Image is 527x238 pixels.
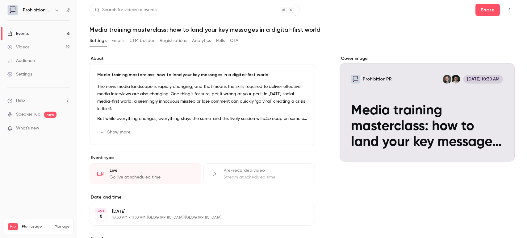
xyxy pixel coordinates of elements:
label: Date and time [90,194,315,200]
div: Events [7,31,29,37]
p: 8 [100,213,102,220]
button: Registrations [160,36,187,46]
div: Go live at scheduled time [110,174,193,180]
div: Live [110,167,193,174]
div: Settings [7,71,32,77]
button: Analytics [192,36,211,46]
button: Show more [97,127,134,137]
label: Cover image [340,55,515,62]
li: help-dropdown-opener [7,97,70,104]
button: Polls [216,36,225,46]
p: 10:30 AM - 11:30 AM, [GEOGRAPHIC_DATA]/[GEOGRAPHIC_DATA] [112,215,282,220]
button: UTM builder [130,36,155,46]
div: Videos [7,44,29,50]
div: Pre-recorded video [224,167,307,174]
span: What's new [16,125,39,132]
div: Stream at scheduled time [224,174,307,180]
button: CTA [230,36,238,46]
button: Share [475,4,500,16]
h6: Prohibition PR [23,7,52,13]
a: Manage [55,224,69,229]
div: OCT [95,209,107,213]
p: Media training masterclass: how to land your key messages in a digital-first world [97,72,307,78]
p: Event type [90,155,315,161]
div: Search for videos or events [95,7,157,13]
span: new [44,112,56,118]
section: Cover image [340,55,515,162]
div: Audience [7,58,35,64]
p: [DATE] [112,208,282,215]
button: Settings [90,36,107,46]
img: Prohibition PR [8,5,18,15]
p: But while everything changes, everything stays the same, and this lively session will recap on so... [97,115,307,122]
label: About [90,55,315,62]
a: SpeakerHub [16,111,40,118]
h1: Media training masterclass: how to land your key messages in a digital-first world [90,26,515,33]
em: also [262,117,270,121]
span: Pro [8,223,18,230]
span: Help [16,97,25,104]
button: Emails [111,36,124,46]
div: LiveGo live at scheduled time [90,163,201,184]
div: Pre-recorded videoStream at scheduled time [203,163,315,184]
span: Plan usage [22,224,51,229]
p: The news media landscape is rapidly changing, and that means the skills required to deliver effec... [97,83,307,113]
